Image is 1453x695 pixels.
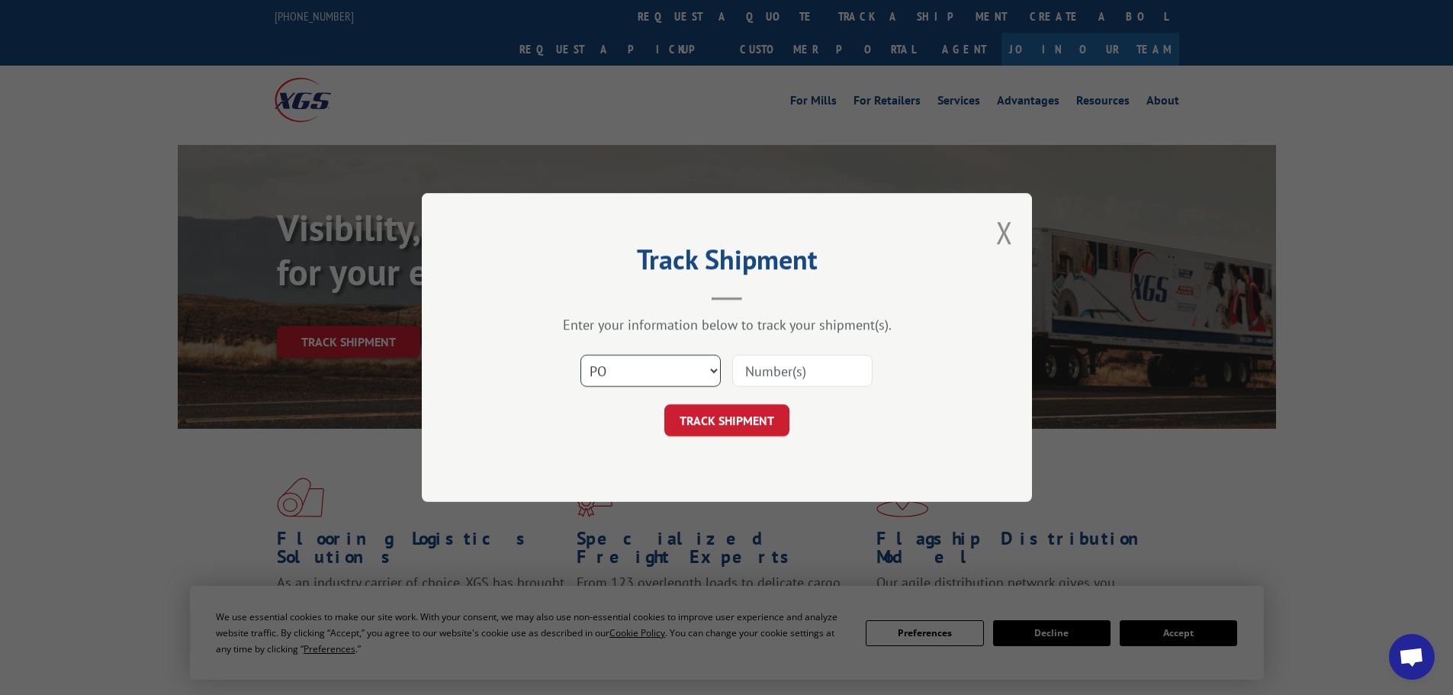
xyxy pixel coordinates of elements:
h2: Track Shipment [498,249,956,278]
button: TRACK SHIPMENT [664,404,789,436]
div: Open chat [1389,634,1435,680]
div: Enter your information below to track your shipment(s). [498,316,956,333]
button: Close modal [996,212,1013,253]
input: Number(s) [732,355,873,387]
